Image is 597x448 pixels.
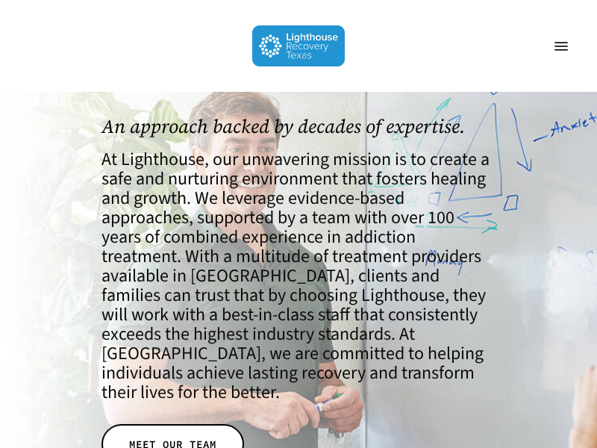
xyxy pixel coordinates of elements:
h1: An approach backed by decades of expertise. [101,116,496,137]
h4: At Lighthouse, our unwavering mission is to create a safe and nurturing environment that fosters ... [101,150,496,402]
img: Lighthouse Recovery Texas [252,25,346,66]
a: Navigation Menu [546,39,576,54]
